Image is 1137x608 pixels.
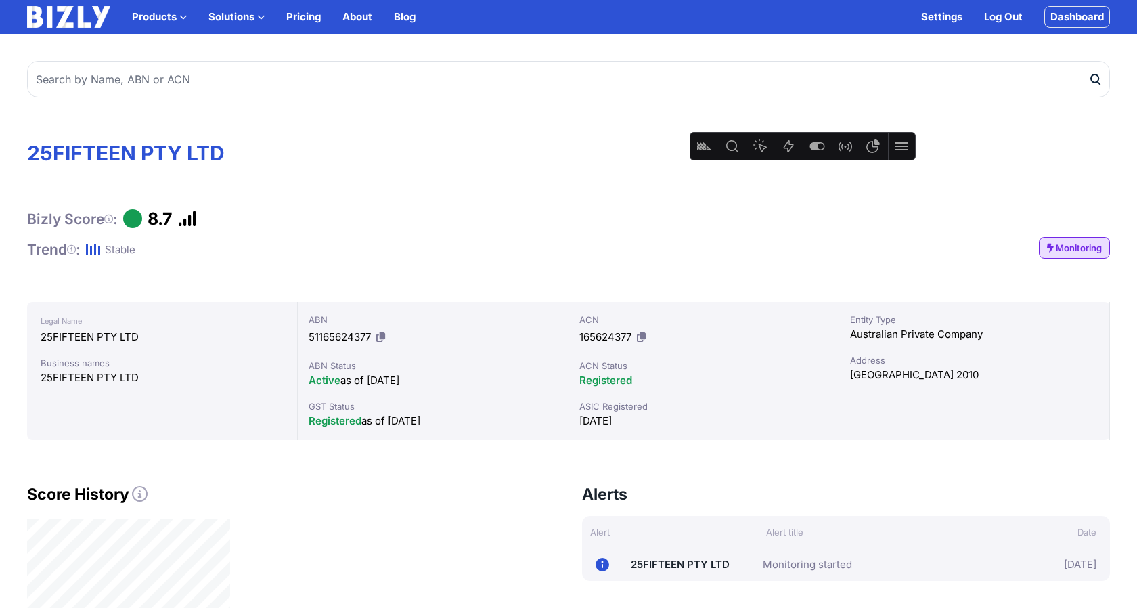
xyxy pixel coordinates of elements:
div: [DATE] [1013,554,1096,576]
div: Stable [105,242,135,258]
div: Date [1022,525,1110,539]
span: Active [309,374,340,387]
a: 25FIFTEEN PTY LTD [631,558,730,571]
h1: 25FIFTEEN PTY LTD [27,141,1110,165]
h1: Trend : [27,240,81,259]
span: 165624377 [579,330,631,343]
a: Monitoring started [763,557,852,573]
span: Registered [309,414,361,427]
div: [GEOGRAPHIC_DATA] 2010 [850,367,1098,383]
a: Settings [921,9,962,25]
button: Products [132,9,187,25]
div: as of [DATE] [309,372,557,389]
span: Monitoring [1056,241,1102,255]
a: Monitoring [1039,237,1110,259]
a: Log Out [984,9,1023,25]
input: Search by Name, ABN or ACN [27,61,1110,97]
div: ABN [309,313,557,326]
div: [DATE] [579,413,828,429]
div: ABN Status [309,359,557,372]
div: ACN Status [579,359,828,372]
div: 25FIFTEEN PTY LTD [41,370,284,386]
div: ACN [579,313,828,326]
span: 51165624377 [309,330,371,343]
a: Blog [394,9,416,25]
div: Legal Name [41,313,284,329]
div: Alert [582,525,758,539]
div: Business names [41,356,284,370]
h3: Alerts [582,483,627,505]
h1: Bizly Score : [27,210,118,228]
a: About [342,9,372,25]
div: Alert title [758,525,1022,539]
h2: Score History [27,483,555,505]
a: Dashboard [1044,6,1110,28]
div: Address [850,353,1098,367]
div: 25FIFTEEN PTY LTD [41,329,284,345]
div: Australian Private Company [850,326,1098,343]
div: ASIC Registered [579,399,828,413]
button: Solutions [208,9,265,25]
div: Entity Type [850,313,1098,326]
span: Registered [579,374,632,387]
div: GST Status [309,399,557,413]
h1: 8.7 [148,209,173,229]
a: Pricing [286,9,321,25]
div: as of [DATE] [309,413,557,429]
